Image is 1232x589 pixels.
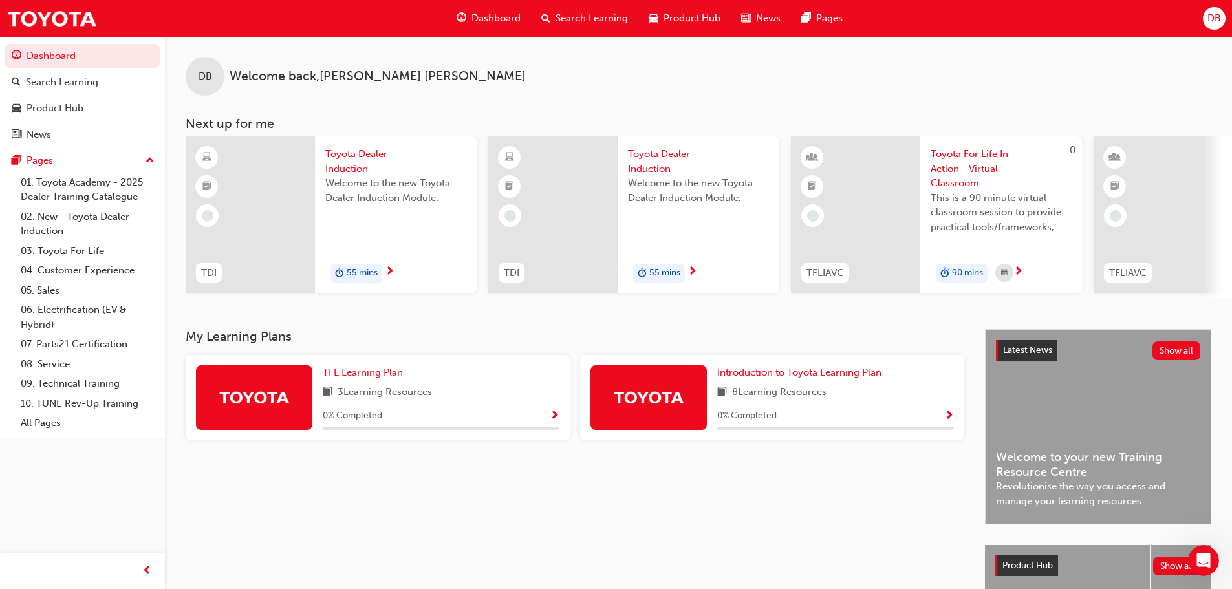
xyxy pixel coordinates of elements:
[16,334,160,354] a: 07. Parts21 Certification
[186,329,964,344] h3: My Learning Plans
[1013,266,1023,278] span: next-icon
[756,11,781,26] span: News
[335,265,344,282] span: duration-icon
[1003,345,1052,356] span: Latest News
[347,266,378,281] span: 55 mins
[504,210,516,222] span: learningRecordVerb_NONE-icon
[717,409,777,423] span: 0 % Completed
[1110,149,1119,166] span: learningResourceType_INSTRUCTOR_LED-icon
[628,176,769,205] span: Welcome to the new Toyota Dealer Induction Module.
[541,10,550,27] span: search-icon
[16,413,160,433] a: All Pages
[1070,144,1075,156] span: 0
[325,176,466,205] span: Welcome to the new Toyota Dealer Induction Module.
[996,479,1200,508] span: Revolutionise the way you access and manage your learning resources.
[488,136,779,293] a: TDIToyota Dealer InductionWelcome to the new Toyota Dealer Induction Module.duration-icon55 mins
[1002,560,1053,571] span: Product Hub
[16,173,160,207] a: 01. Toyota Academy - 2025 Dealer Training Catalogue
[996,340,1200,361] a: Latest NewsShow all
[1153,557,1202,575] button: Show all
[16,354,160,374] a: 08. Service
[931,191,1072,235] span: This is a 90 minute virtual classroom session to provide practical tools/frameworks, behaviours a...
[717,385,727,401] span: book-icon
[202,149,211,166] span: learningResourceType_ELEARNING-icon
[504,266,519,281] span: TDI
[717,365,887,380] a: Introduction to Toyota Learning Plan
[995,555,1201,576] a: Product HubShow all
[732,385,827,401] span: 8 Learning Resources
[201,266,217,281] span: TDI
[142,563,152,579] span: prev-icon
[791,5,853,32] a: pages-iconPages
[550,408,559,424] button: Show Progress
[5,123,160,147] a: News
[12,103,21,114] span: car-icon
[323,385,332,401] span: book-icon
[5,96,160,120] a: Product Hub
[649,266,680,281] span: 55 mins
[816,11,843,26] span: Pages
[731,5,791,32] a: news-iconNews
[202,210,213,222] span: learningRecordVerb_NONE-icon
[16,300,160,334] a: 06. Electrification (EV & Hybrid)
[5,149,160,173] button: Pages
[323,365,408,380] a: TFL Learning Plan
[801,10,811,27] span: pages-icon
[6,4,97,33] img: Trak
[12,155,21,167] span: pages-icon
[146,153,155,169] span: up-icon
[791,136,1082,293] a: 0TFLIAVCToyota For Life In Action - Virtual ClassroomThis is a 90 minute virtual classroom sessio...
[325,147,466,176] span: Toyota Dealer Induction
[638,265,647,282] span: duration-icon
[323,409,382,423] span: 0 % Completed
[338,385,432,401] span: 3 Learning Resources
[1001,265,1008,281] span: calendar-icon
[613,386,684,409] img: Trak
[1203,7,1226,30] button: DB
[27,101,83,116] div: Product Hub
[687,266,697,278] span: next-icon
[996,450,1200,479] span: Welcome to your new Training Resource Centre
[952,266,983,281] span: 90 mins
[323,367,403,378] span: TFL Learning Plan
[556,11,628,26] span: Search Learning
[16,281,160,301] a: 05. Sales
[1109,266,1147,281] span: TFLIAVC
[16,394,160,414] a: 10. TUNE Rev-Up Training
[808,178,817,195] span: booktick-icon
[1188,545,1219,576] iframe: Intercom live chat
[940,265,949,282] span: duration-icon
[16,261,160,281] a: 04. Customer Experience
[26,75,98,90] div: Search Learning
[808,149,817,166] span: learningResourceType_INSTRUCTOR_LED-icon
[199,69,212,84] span: DB
[16,207,160,241] a: 02. New - Toyota Dealer Induction
[1207,11,1221,26] span: DB
[12,77,21,89] span: search-icon
[505,178,514,195] span: booktick-icon
[638,5,731,32] a: car-iconProduct Hub
[202,178,211,195] span: booktick-icon
[165,116,1232,131] h3: Next up for me
[27,127,51,142] div: News
[806,266,844,281] span: TFLIAVC
[985,329,1211,524] a: Latest NewsShow allWelcome to your new Training Resource CentreRevolutionise the way you access a...
[807,210,819,222] span: learningRecordVerb_NONE-icon
[664,11,720,26] span: Product Hub
[230,69,526,84] span: Welcome back , [PERSON_NAME] [PERSON_NAME]
[5,44,160,68] a: Dashboard
[550,411,559,422] span: Show Progress
[219,386,290,409] img: Trak
[16,374,160,394] a: 09. Technical Training
[457,10,466,27] span: guage-icon
[717,367,881,378] span: Introduction to Toyota Learning Plan
[944,408,954,424] button: Show Progress
[5,70,160,94] a: Search Learning
[1152,341,1201,360] button: Show all
[471,11,521,26] span: Dashboard
[944,411,954,422] span: Show Progress
[628,147,769,176] span: Toyota Dealer Induction
[1110,178,1119,195] span: booktick-icon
